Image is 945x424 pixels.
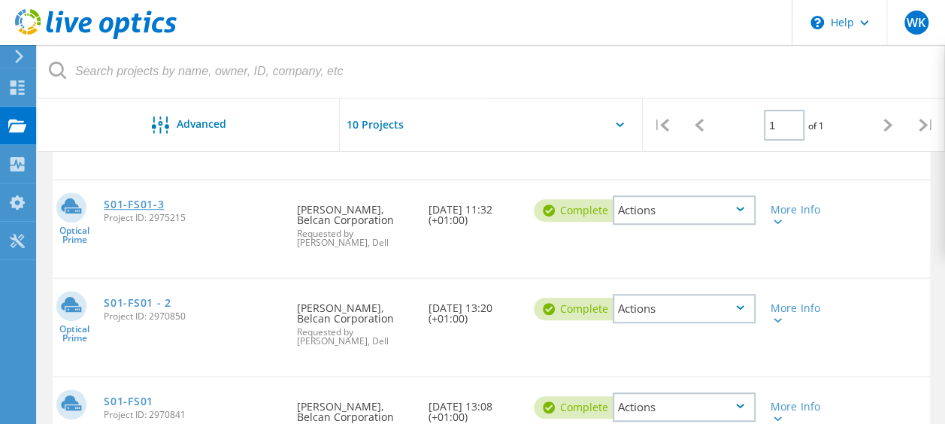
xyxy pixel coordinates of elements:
svg: \n [810,16,824,29]
span: Requested by [PERSON_NAME], Dell [297,229,413,247]
span: Project ID: 2970841 [104,410,282,419]
a: S01-FS01 [104,396,153,407]
span: Advanced [177,119,226,129]
div: | [643,98,680,152]
div: [PERSON_NAME], Belcan Corporation [289,279,421,361]
div: [PERSON_NAME], Belcan Corporation [289,180,421,262]
span: Project ID: 2975215 [104,214,282,223]
div: Complete [534,298,623,320]
div: | [907,98,945,152]
div: More Info [771,204,825,226]
div: Actions [613,294,756,323]
span: Project ID: 2970850 [104,312,282,321]
div: [DATE] 11:32 (+01:00) [421,180,526,241]
div: Actions [613,392,756,422]
div: Complete [534,396,623,419]
div: Complete [534,199,623,222]
span: Optical Prime [53,325,96,343]
div: Actions [613,195,756,225]
span: Optical Prime [53,226,96,244]
div: More Info [771,303,825,324]
span: of 1 [808,120,824,132]
span: Requested by [PERSON_NAME], Dell [297,328,413,346]
div: [DATE] 13:20 (+01:00) [421,279,526,339]
a: S01-FS01 - 2 [104,298,171,308]
span: WK [907,17,925,29]
a: S01-FS01-3 [104,199,164,210]
div: More Info [771,401,825,422]
a: Live Optics Dashboard [15,32,177,42]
